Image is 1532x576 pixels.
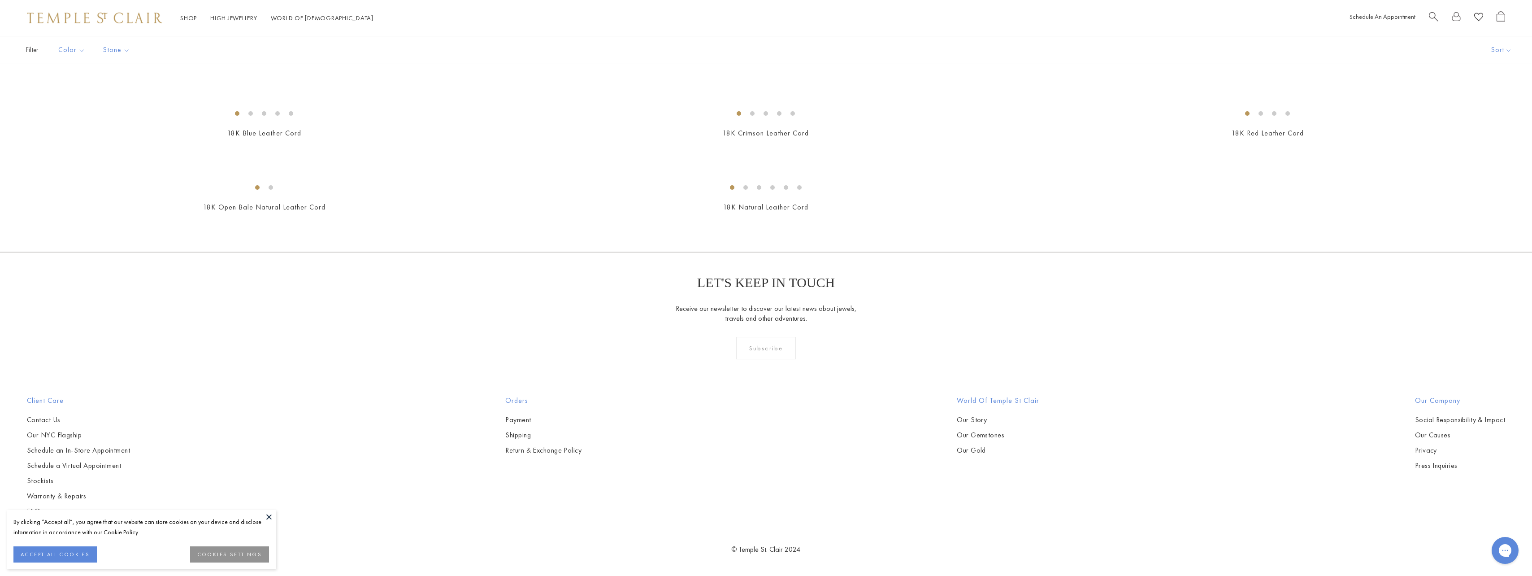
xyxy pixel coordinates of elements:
a: Warranty & Repairs [27,491,130,501]
a: 18K Natural Leather Cord [723,202,808,212]
button: Stone [96,40,137,60]
a: Contact Us [27,415,130,425]
h2: Our Company [1415,395,1505,406]
div: Subscribe [736,337,796,359]
a: Our NYC Flagship [27,430,130,440]
a: Schedule an In-Store Appointment [27,445,130,455]
a: Stockists [27,476,130,486]
a: High JewelleryHigh Jewellery [210,14,257,22]
a: World of [DEMOGRAPHIC_DATA]World of [DEMOGRAPHIC_DATA] [271,14,373,22]
a: Payment [505,415,582,425]
a: 18K Red Leather Cord [1232,128,1304,138]
a: ShopShop [180,14,197,22]
a: 18K Crimson Leather Cord [723,128,809,138]
a: View Wishlist [1474,11,1483,25]
a: Shipping [505,430,582,440]
p: LET'S KEEP IN TOUCH [697,275,835,290]
a: Open Shopping Bag [1497,11,1505,25]
span: Stone [99,44,137,56]
button: Show sort by [1471,36,1532,64]
a: 18K Open Bale Natural Leather Cord [203,202,325,212]
a: Search [1429,11,1438,25]
a: Our Causes [1415,430,1505,440]
h2: Orders [505,395,582,406]
a: Schedule a Virtual Appointment [27,461,130,471]
a: Our Story [957,415,1039,425]
iframe: Gorgias live chat messenger [1487,534,1523,567]
a: 18K Blue Leather Cord [227,128,301,138]
nav: Main navigation [180,13,373,24]
a: © Temple St. Clair 2024 [732,545,801,554]
img: Temple St. Clair [27,13,162,23]
a: Our Gemstones [957,430,1039,440]
a: Schedule An Appointment [1350,13,1415,21]
button: Color [52,40,92,60]
a: Press Inquiries [1415,461,1505,471]
h2: Client Care [27,395,130,406]
a: Return & Exchange Policy [505,445,582,455]
button: COOKIES SETTINGS [190,546,269,563]
h2: World of Temple St Clair [957,395,1039,406]
button: ACCEPT ALL COOKIES [13,546,97,563]
span: Color [54,44,92,56]
div: By clicking “Accept all”, you agree that our website can store cookies on your device and disclos... [13,517,269,537]
a: Our Gold [957,445,1039,455]
a: FAQs [27,506,130,516]
p: Receive our newsletter to discover our latest news about jewels, travels and other adventures. [675,304,857,323]
a: Privacy [1415,445,1505,455]
a: Social Responsibility & Impact [1415,415,1505,425]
